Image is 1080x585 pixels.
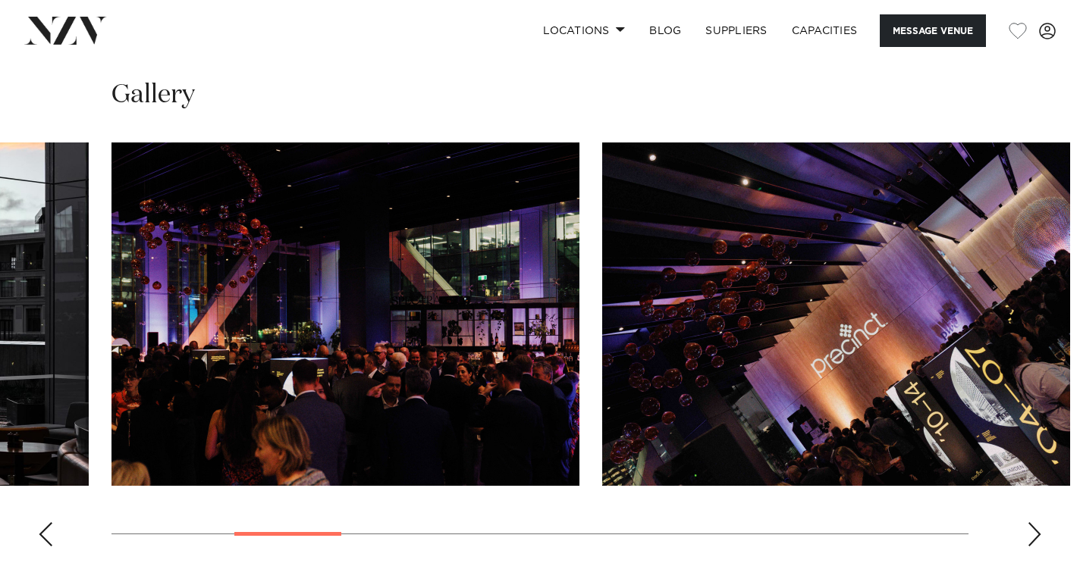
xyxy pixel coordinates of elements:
[880,14,986,47] button: Message Venue
[693,14,779,47] a: SUPPLIERS
[602,142,1070,486] swiper-slide: 4 / 14
[24,17,107,44] img: nzv-logo.png
[111,142,579,486] swiper-slide: 3 / 14
[111,78,195,112] h2: Gallery
[780,14,870,47] a: Capacities
[637,14,693,47] a: BLOG
[531,14,637,47] a: Locations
